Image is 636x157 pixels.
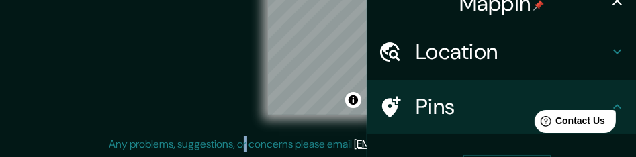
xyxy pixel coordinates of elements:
[416,93,609,120] h4: Pins
[109,136,523,152] p: Any problems, suggestions, or concerns please email .
[355,137,520,151] a: [EMAIL_ADDRESS][DOMAIN_NAME]
[367,25,636,78] div: Location
[345,92,361,108] button: Toggle attribution
[516,105,621,142] iframe: Help widget launcher
[367,80,636,134] div: Pins
[416,38,609,65] h4: Location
